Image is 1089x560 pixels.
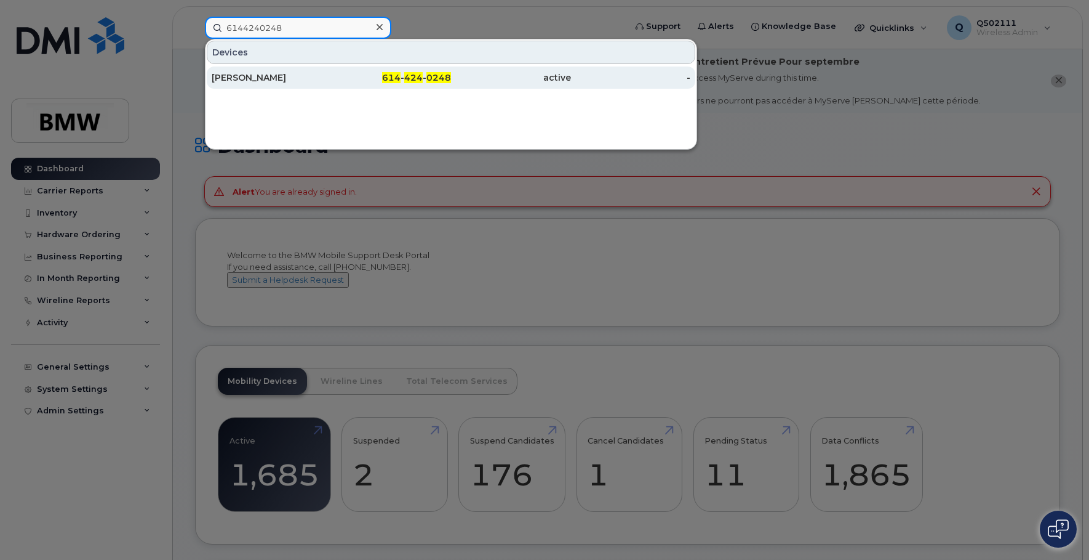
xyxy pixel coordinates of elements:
div: - - [332,71,452,84]
span: 424 [404,72,423,83]
span: 614 [382,72,401,83]
a: [PERSON_NAME]614-424-0248active- [207,67,695,89]
img: Open chat [1048,519,1069,539]
span: 0248 [426,72,451,83]
div: active [451,71,571,84]
div: [PERSON_NAME] [212,71,332,84]
div: Devices [207,41,695,64]
div: - [571,71,691,84]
